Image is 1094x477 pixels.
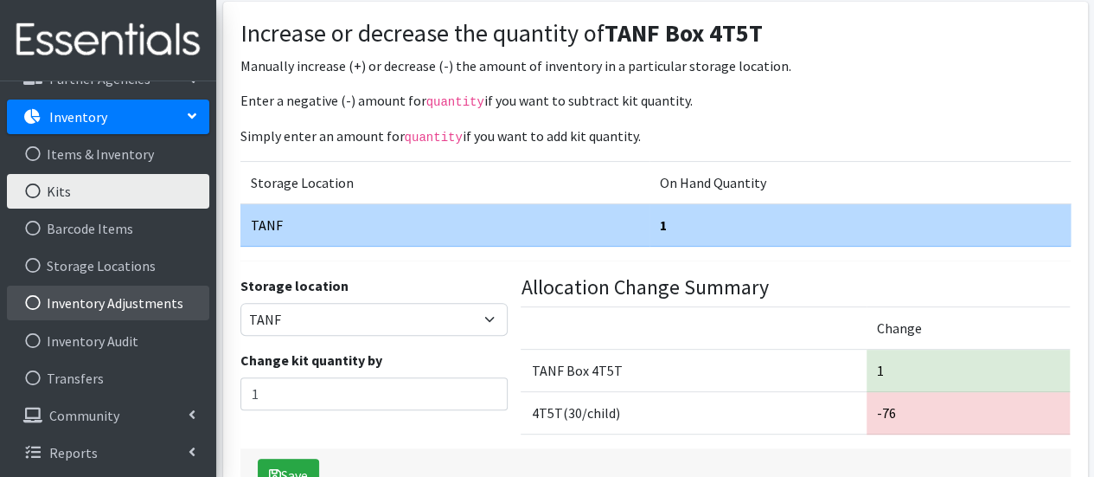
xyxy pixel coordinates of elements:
td: 4T5T(30/child) [521,392,867,435]
td: -76 [867,392,1070,435]
strong: 1 [660,216,667,234]
h3: Increase or decrease the quantity of [240,19,1071,48]
p: Community [49,407,119,424]
td: On Hand Quantity [649,161,1071,203]
td: TANF [240,203,649,246]
label: Change kit quantity by [240,350,382,371]
a: Transfers [7,361,209,396]
td: 1 [867,350,1070,392]
a: Reports [7,435,209,470]
p: Manually increase (+) or decrease (-) the amount of inventory in a particular storage location. [240,55,1071,76]
label: Storage location [240,275,349,296]
td: Change [867,307,1070,350]
a: Storage Locations [7,248,209,283]
code: quantity [426,95,484,109]
p: Inventory [49,108,107,126]
a: Kits [7,174,209,209]
h4: Allocation Change Summary [521,275,1070,300]
td: TANF Box 4T5T [521,350,867,392]
a: Barcode Items [7,211,209,246]
a: Inventory [7,100,209,134]
img: HumanEssentials [7,11,209,69]
a: Inventory Adjustments [7,286,209,320]
a: Items & Inventory [7,137,209,171]
p: Enter a negative (-) amount for if you want to subtract kit quantity. [240,90,1071,112]
a: Inventory Audit [7,324,209,358]
code: quantity [405,131,463,145]
p: Simply enter an amount for if you want to add kit quantity. [240,126,1071,147]
strong: TANF Box 4T5T [605,17,763,48]
p: Reports [49,444,98,461]
a: Community [7,398,209,433]
td: Storage Location [240,161,649,203]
